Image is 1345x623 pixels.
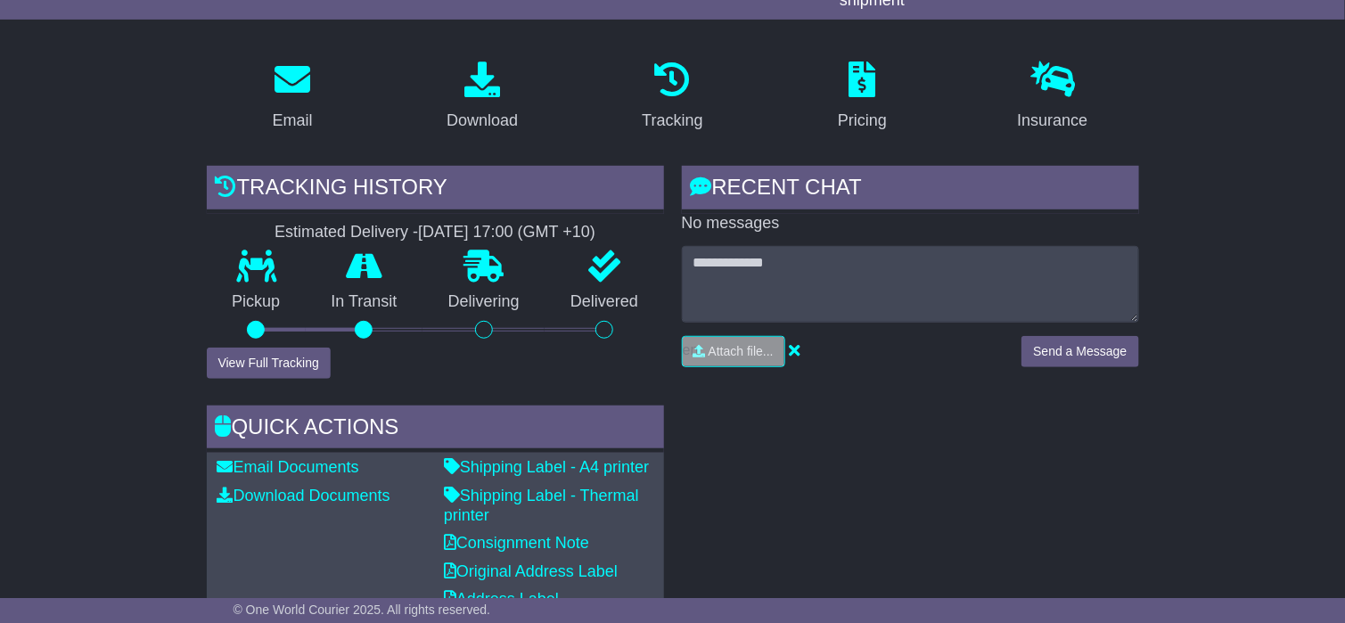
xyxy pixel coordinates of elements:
button: Send a Message [1021,336,1138,367]
div: Email [273,109,313,133]
p: No messages [682,214,1139,234]
button: View Full Tracking [207,348,331,379]
div: Quick Actions [207,406,664,454]
div: RECENT CHAT [682,166,1139,214]
span: © One World Courier 2025. All rights reserved. [234,603,491,617]
p: In Transit [306,292,422,312]
a: Insurance [1005,55,1099,139]
a: Address Label [444,590,559,608]
a: Pricing [826,55,898,139]
p: Delivered [545,292,663,312]
a: Download [435,55,529,139]
a: Shipping Label - Thermal printer [444,487,639,524]
a: Email [261,55,324,139]
a: Download Documents [217,487,390,504]
div: Tracking [642,109,702,133]
a: Tracking [630,55,714,139]
div: Tracking history [207,166,664,214]
p: Pickup [207,292,306,312]
div: Download [447,109,518,133]
div: [DATE] 17:00 (GMT +10) [418,223,595,242]
p: Delivering [422,292,545,312]
a: Original Address Label [444,562,618,580]
div: Estimated Delivery - [207,223,664,242]
a: Shipping Label - A4 printer [444,458,649,476]
a: Consignment Note [444,534,589,552]
a: Email Documents [217,458,359,476]
div: Pricing [838,109,887,133]
div: Insurance [1017,109,1087,133]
